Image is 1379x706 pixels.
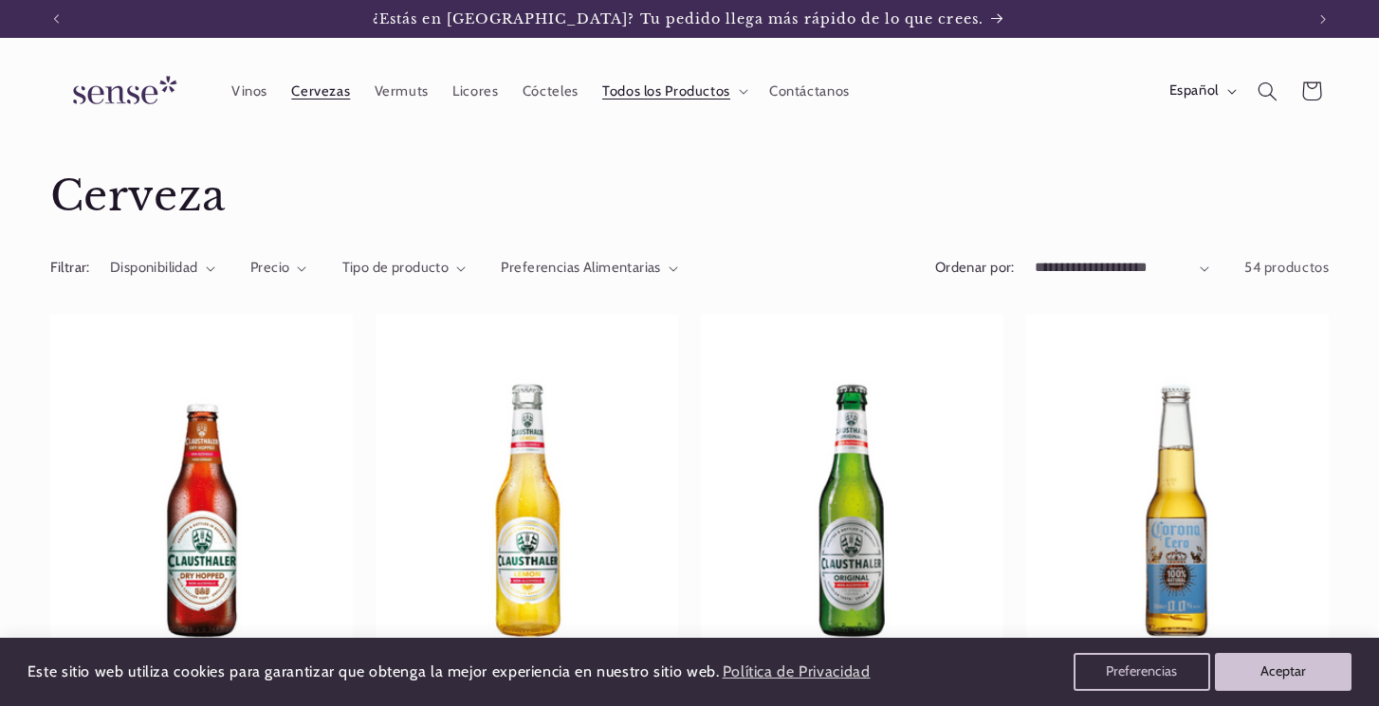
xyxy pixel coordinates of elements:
button: Aceptar [1215,653,1351,691]
a: Vinos [219,70,279,112]
button: Preferencias [1074,653,1210,691]
a: Licores [441,70,511,112]
span: Contáctanos [769,82,850,100]
h1: Cerveza [50,170,1330,224]
span: Español [1169,81,1219,101]
span: Cervezas [291,82,350,100]
span: Vermuts [375,82,429,100]
summary: Búsqueda [1245,69,1289,113]
span: ¿Estás en [GEOGRAPHIC_DATA]? Tu pedido llega más rápido de lo que crees. [373,10,984,27]
a: Vermuts [362,70,441,112]
summary: Tipo de producto (0 seleccionado) [342,258,467,279]
a: Contáctanos [757,70,861,112]
a: Sense [43,57,200,126]
img: Sense [50,64,193,118]
span: Disponibilidad [110,259,198,276]
button: Español [1157,72,1245,110]
summary: Precio [250,258,307,279]
summary: Preferencias Alimentarias (0 seleccionado) [501,258,678,279]
summary: Todos los Productos [590,70,757,112]
label: Ordenar por: [935,259,1015,276]
a: Cócteles [510,70,590,112]
span: Cócteles [523,82,579,100]
a: Política de Privacidad (opens in a new tab) [719,656,873,689]
span: Vinos [231,82,267,100]
a: Cervezas [280,70,362,112]
span: Todos los Productos [602,82,730,100]
span: Licores [452,82,498,100]
span: Preferencias Alimentarias [501,259,661,276]
span: Este sitio web utiliza cookies para garantizar que obtenga la mejor experiencia en nuestro sitio ... [28,662,720,680]
span: 54 productos [1244,259,1330,276]
summary: Disponibilidad (0 seleccionado) [110,258,215,279]
h2: Filtrar: [50,258,90,279]
span: Tipo de producto [342,259,450,276]
span: Precio [250,259,290,276]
